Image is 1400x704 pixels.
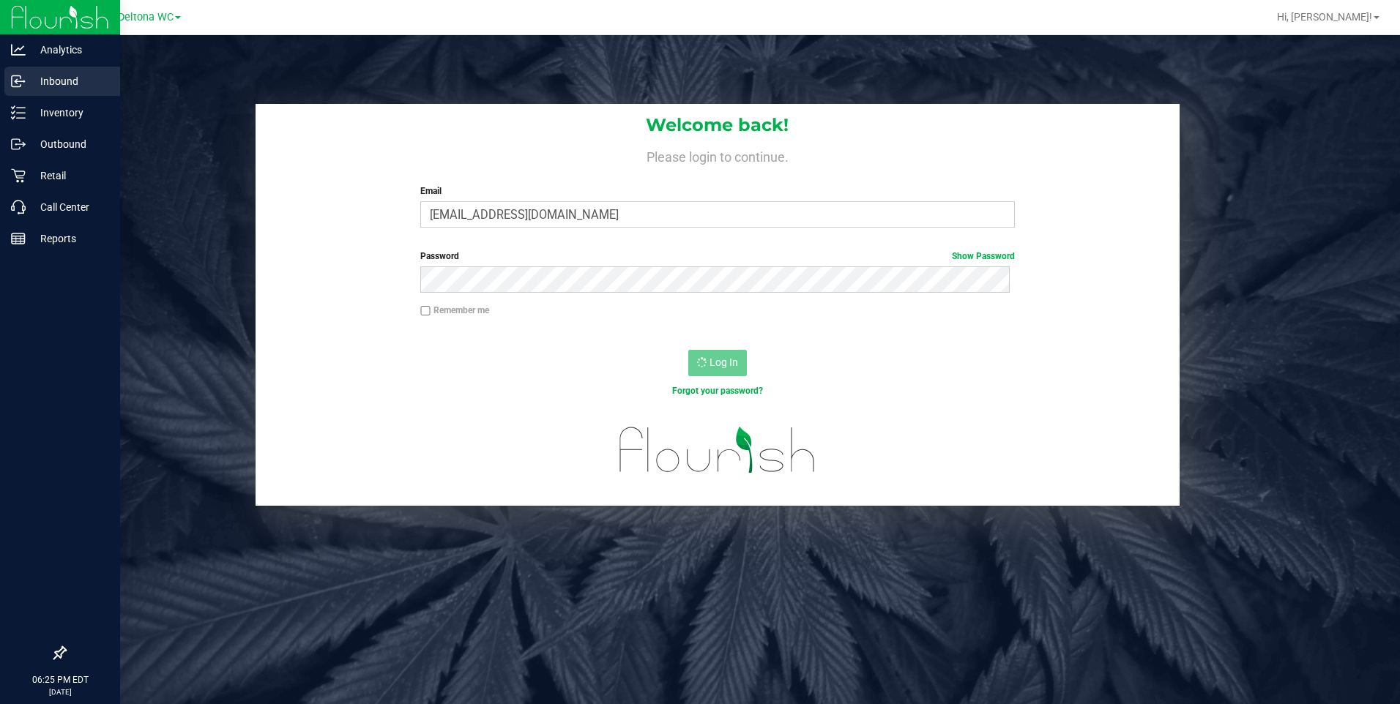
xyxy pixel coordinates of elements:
[26,104,113,121] p: Inventory
[26,135,113,153] p: Outbound
[256,116,1180,135] h1: Welcome back!
[26,167,113,184] p: Retail
[26,230,113,247] p: Reports
[420,304,489,317] label: Remember me
[688,350,747,376] button: Log In
[11,231,26,246] inline-svg: Reports
[11,200,26,214] inline-svg: Call Center
[952,251,1015,261] a: Show Password
[420,306,431,316] input: Remember me
[420,184,1015,198] label: Email
[420,251,459,261] span: Password
[256,146,1180,164] h4: Please login to continue.
[7,673,113,686] p: 06:25 PM EDT
[15,587,59,631] iframe: Resource center
[11,105,26,120] inline-svg: Inventory
[710,356,738,368] span: Log In
[26,72,113,90] p: Inbound
[11,42,26,57] inline-svg: Analytics
[26,41,113,59] p: Analytics
[11,137,26,151] inline-svg: Outbound
[118,11,174,23] span: Deltona WC
[11,168,26,183] inline-svg: Retail
[672,386,763,396] a: Forgot your password?
[7,686,113,697] p: [DATE]
[11,74,26,89] inline-svg: Inbound
[26,198,113,216] p: Call Center
[43,585,61,602] iframe: Resource center unread badge
[1277,11,1372,23] span: Hi, [PERSON_NAME]!
[602,413,833,487] img: flourish_logo.svg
